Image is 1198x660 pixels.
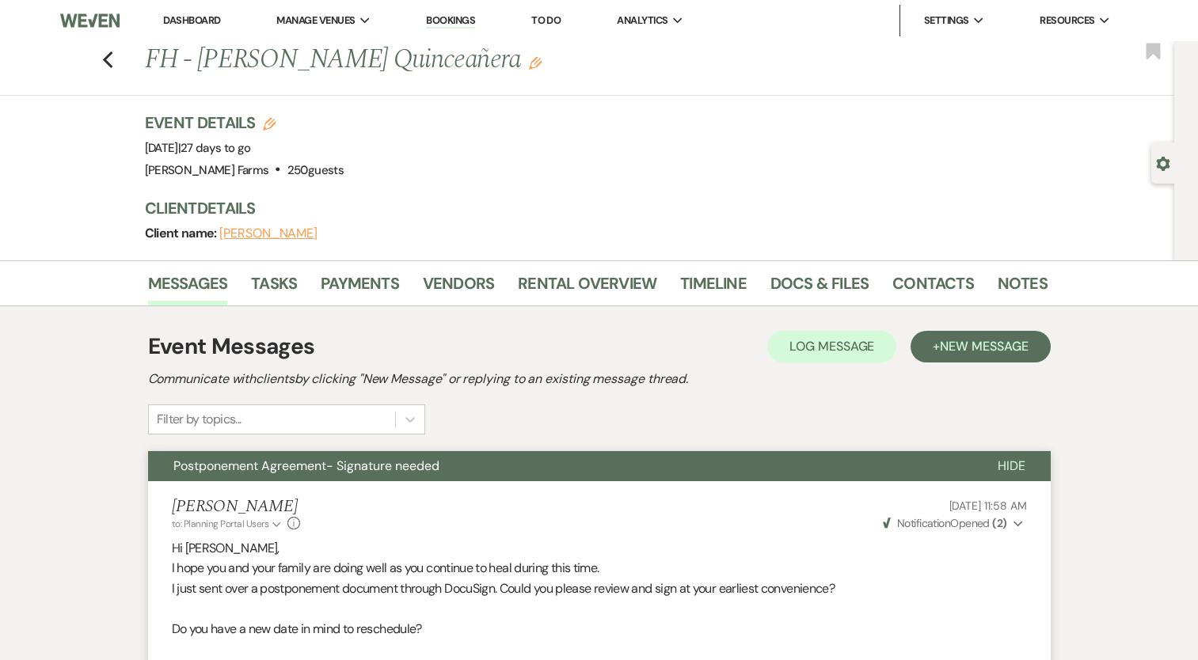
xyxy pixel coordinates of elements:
span: Notification [897,516,950,530]
h3: Client Details [145,197,1032,219]
span: 27 days to go [181,140,251,156]
a: Notes [998,271,1048,305]
span: Manage Venues [276,13,355,28]
span: [DATE] 11:58 AM [949,499,1027,513]
span: [DATE] [145,140,251,156]
button: Open lead details [1156,155,1170,170]
a: Rental Overview [518,271,656,305]
a: Timeline [680,271,747,305]
span: Settings [924,13,969,28]
p: Hi [PERSON_NAME], [172,538,1027,559]
button: Hide [972,451,1051,481]
a: To Do [531,13,561,27]
button: +New Message [911,331,1050,362]
span: New Message [940,338,1028,355]
button: Postponement Agreement- Signature needed [148,451,972,481]
strong: ( 2 ) [992,516,1006,530]
span: Log Message [789,338,874,355]
a: Docs & Files [770,271,869,305]
button: NotificationOpened (2) [880,515,1027,532]
span: Opened [883,516,1007,530]
span: Client name: [145,225,220,241]
button: Log Message [767,331,896,362]
span: to: Planning Portal Users [172,518,269,530]
h5: [PERSON_NAME] [172,497,301,517]
h1: Event Messages [148,330,315,363]
span: | [178,140,251,156]
a: Tasks [251,271,297,305]
a: Payments [321,271,399,305]
a: Contacts [892,271,974,305]
span: Resources [1040,13,1094,28]
span: Postponement Agreement- Signature needed [173,457,439,474]
span: 250 guests [287,162,344,178]
span: Hide [998,457,1025,474]
a: Dashboard [163,13,220,27]
button: [PERSON_NAME] [219,227,318,240]
p: Do you have a new date in mind to reschedule? [172,619,1027,639]
img: Weven Logo [60,4,120,37]
div: Filter by topics... [157,410,242,429]
a: Messages [148,271,228,305]
span: [PERSON_NAME] Farms [145,162,269,178]
p: I just sent over a postponement document through DocuSign. Could you please review and sign at yo... [172,578,1027,599]
a: Vendors [423,271,494,305]
h1: FH - [PERSON_NAME] Quinceañera [145,41,854,79]
h3: Event Details [145,112,344,134]
a: Bookings [426,13,475,28]
span: Analytics [617,13,667,28]
p: I hope you and your family are doing well as you continue to heal during this time. [172,558,1027,578]
button: to: Planning Portal Users [172,517,284,531]
h2: Communicate with clients by clicking "New Message" or replying to an existing message thread. [148,370,1051,389]
button: Edit [529,55,542,70]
